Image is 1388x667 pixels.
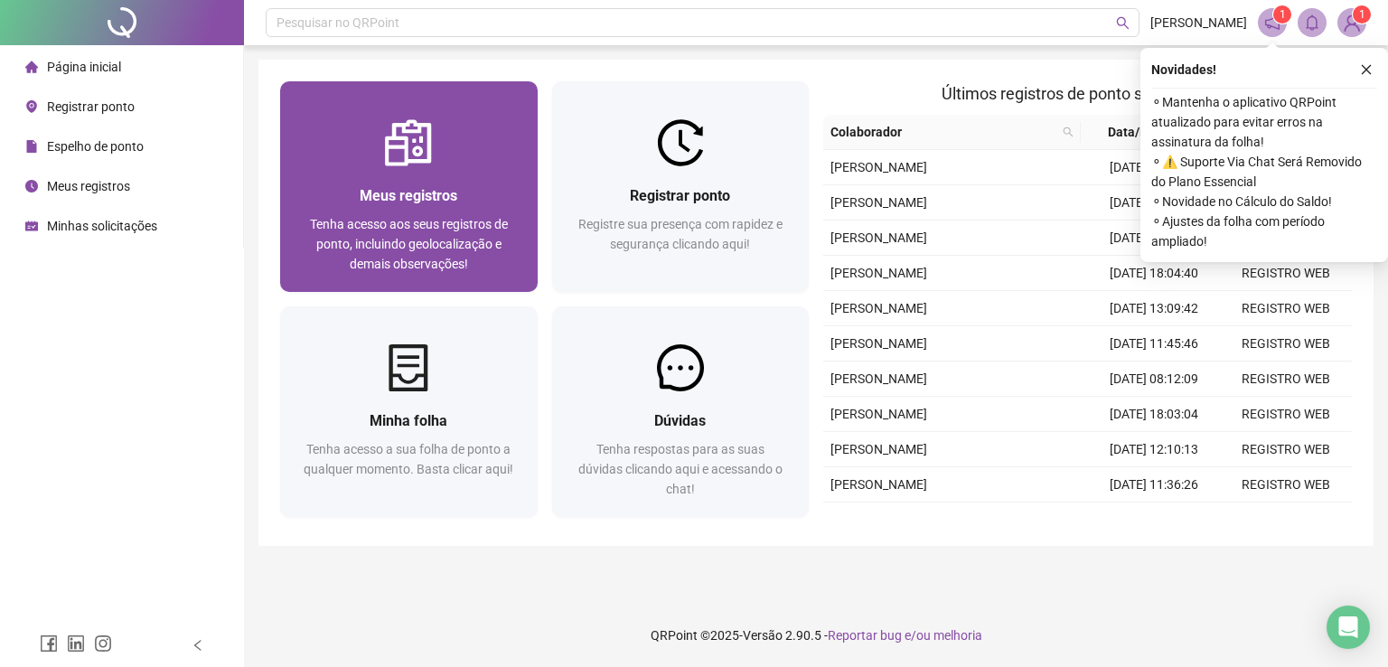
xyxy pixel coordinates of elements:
span: [PERSON_NAME] [830,407,927,421]
td: REGISTRO WEB [1220,362,1352,397]
span: Reportar bug e/ou melhoria [828,628,982,643]
td: [DATE] 12:10:13 [1088,432,1220,467]
a: Meus registrosTenha acesso aos seus registros de ponto, incluindo geolocalização e demais observa... [280,81,538,292]
span: environment [25,100,38,113]
span: instagram [94,634,112,653]
span: [PERSON_NAME] [830,266,927,280]
span: Tenha respostas para as suas dúvidas clicando aqui e acessando o chat! [578,442,783,496]
span: Data/Hora [1088,122,1187,142]
td: [DATE] 08:12:09 [1088,362,1220,397]
a: Registrar pontoRegistre sua presença com rapidez e segurança clicando aqui! [552,81,810,292]
span: [PERSON_NAME] [830,336,927,351]
span: [PERSON_NAME] [1150,13,1247,33]
td: [DATE] 07:54:46 [1088,221,1220,256]
span: ⚬ Ajustes da folha com período ampliado! [1151,211,1377,251]
span: Novidades ! [1151,60,1216,80]
span: Minha folha [370,412,447,429]
span: [PERSON_NAME] [830,371,927,386]
span: Últimos registros de ponto sincronizados [942,84,1233,103]
span: ⚬ Mantenha o aplicativo QRPoint atualizado para evitar erros na assinatura da folha! [1151,92,1377,152]
span: Versão [743,628,783,643]
span: [PERSON_NAME] [830,230,927,245]
span: schedule [25,220,38,232]
span: Dúvidas [654,412,706,429]
td: [DATE] 18:03:04 [1088,397,1220,432]
span: clock-circle [25,180,38,193]
td: REGISTRO WEB [1220,326,1352,362]
span: ⚬ ⚠️ Suporte Via Chat Será Removido do Plano Essencial [1151,152,1377,192]
span: bell [1304,14,1320,31]
span: Tenha acesso a sua folha de ponto a qualquer momento. Basta clicar aqui! [304,442,513,476]
td: [DATE] 13:09:42 [1088,291,1220,326]
span: Página inicial [47,60,121,74]
span: Meus registros [47,179,130,193]
img: 93271 [1338,9,1365,36]
span: Tenha acesso aos seus registros de ponto, incluindo geolocalização e demais observações! [310,217,508,271]
span: search [1116,16,1130,30]
td: [DATE] 11:36:26 [1088,467,1220,503]
td: REGISTRO WEB [1220,467,1352,503]
span: ⚬ Novidade no Cálculo do Saldo! [1151,192,1377,211]
span: search [1063,127,1074,137]
span: file [25,140,38,153]
span: left [192,639,204,652]
sup: 1 [1273,5,1291,23]
span: Colaborador [830,122,1055,142]
td: [DATE] 08:10:49 [1088,503,1220,538]
span: Meus registros [360,187,457,204]
td: [DATE] 11:31:18 [1088,185,1220,221]
span: Espelho de ponto [47,139,144,154]
td: REGISTRO WEB [1220,291,1352,326]
span: search [1059,118,1077,146]
span: [PERSON_NAME] [830,442,927,456]
a: DúvidasTenha respostas para as suas dúvidas clicando aqui e acessando o chat! [552,306,810,517]
a: Minha folhaTenha acesso a sua folha de ponto a qualquer momento. Basta clicar aqui! [280,306,538,517]
td: REGISTRO WEB [1220,256,1352,291]
span: facebook [40,634,58,653]
span: Registre sua presença com rapidez e segurança clicando aqui! [578,217,783,251]
span: [PERSON_NAME] [830,160,927,174]
span: Minhas solicitações [47,219,157,233]
td: [DATE] 11:45:46 [1088,326,1220,362]
span: [PERSON_NAME] [830,477,927,492]
div: Open Intercom Messenger [1327,606,1370,649]
th: Data/Hora [1081,115,1209,150]
span: Registrar ponto [47,99,135,114]
span: 1 [1359,8,1365,21]
td: REGISTRO WEB [1220,397,1352,432]
td: [DATE] 12:29:16 [1088,150,1220,185]
span: Registrar ponto [630,187,730,204]
span: 1 [1280,8,1286,21]
span: linkedin [67,634,85,653]
td: REGISTRO WEB [1220,432,1352,467]
td: [DATE] 18:04:40 [1088,256,1220,291]
span: home [25,61,38,73]
span: notification [1264,14,1280,31]
span: close [1360,63,1373,76]
td: REGISTRO WEB [1220,503,1352,538]
sup: Atualize o seu contato no menu Meus Dados [1353,5,1371,23]
span: [PERSON_NAME] [830,301,927,315]
footer: QRPoint © 2025 - 2.90.5 - [244,604,1388,667]
span: [PERSON_NAME] [830,195,927,210]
